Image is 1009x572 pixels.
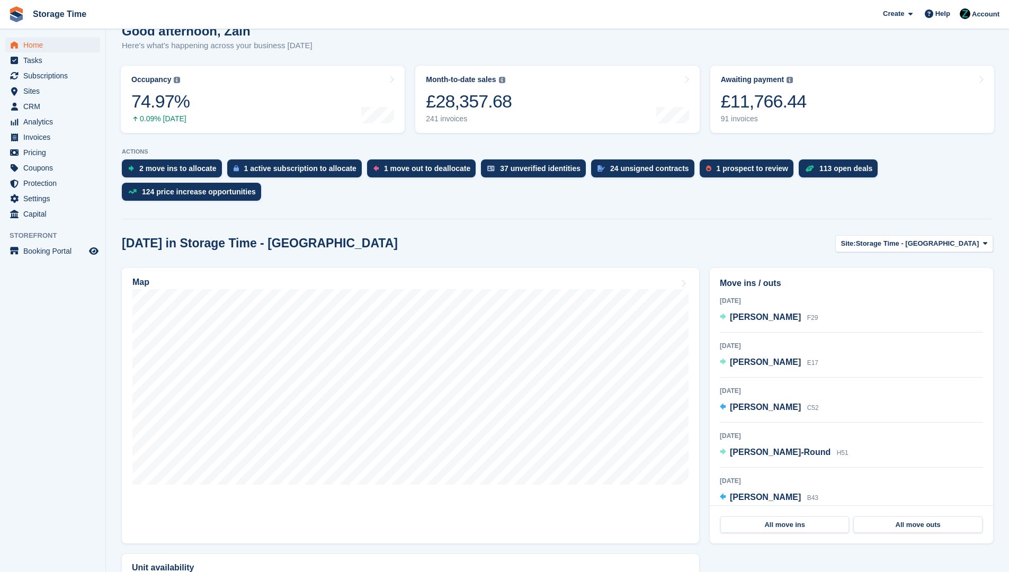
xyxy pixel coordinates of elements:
a: [PERSON_NAME] F29 [720,311,818,325]
h2: [DATE] in Storage Time - [GEOGRAPHIC_DATA] [122,236,398,251]
img: contract_signature_icon-13c848040528278c33f63329250d36e43548de30e8caae1d1a13099fd9432cc5.svg [597,165,605,172]
div: Occupancy [131,75,171,84]
a: [PERSON_NAME] E17 [720,356,818,370]
a: menu [5,99,100,114]
img: icon-info-grey-7440780725fd019a000dd9b08b2336e03edf1995a4989e88bcd33f0948082b44.svg [499,77,505,83]
a: Map [122,268,699,543]
h2: Move ins / outs [720,277,983,290]
div: 113 open deals [819,164,872,173]
span: Coupons [23,160,87,175]
img: price_increase_opportunities-93ffe204e8149a01c8c9dc8f82e8f89637d9d84a8eef4429ea346261dce0b2c0.svg [128,189,137,194]
div: 241 invoices [426,114,512,123]
img: move_outs_to_deallocate_icon-f764333ba52eb49d3ac5e1228854f67142a1ed5810a6f6cc68b1a99e826820c5.svg [373,165,379,172]
span: Booking Portal [23,244,87,258]
span: E17 [807,359,818,367]
span: Create [883,8,904,19]
div: £28,357.68 [426,91,512,112]
span: [PERSON_NAME] [730,358,801,367]
div: [DATE] [720,476,983,486]
div: [DATE] [720,386,983,396]
span: [PERSON_NAME] [730,312,801,321]
span: Analytics [23,114,87,129]
a: menu [5,53,100,68]
a: All move ins [720,516,849,533]
h1: Good afternoon, Zain [122,24,312,38]
a: 124 price increase opportunities [122,183,266,206]
div: 1 move out to deallocate [384,164,470,173]
p: ACTIONS [122,148,993,155]
span: F29 [807,314,818,321]
img: icon-info-grey-7440780725fd019a000dd9b08b2336e03edf1995a4989e88bcd33f0948082b44.svg [787,77,793,83]
a: [PERSON_NAME] B43 [720,491,818,505]
h2: Map [132,278,149,287]
button: Site: Storage Time - [GEOGRAPHIC_DATA] [835,235,994,253]
span: Settings [23,191,87,206]
span: Capital [23,207,87,221]
a: menu [5,176,100,191]
span: [PERSON_NAME] [730,493,801,502]
div: 1 active subscription to allocate [244,164,356,173]
a: menu [5,145,100,160]
span: Invoices [23,130,87,145]
a: menu [5,191,100,206]
a: menu [5,84,100,99]
span: Tasks [23,53,87,68]
a: menu [5,114,100,129]
span: [PERSON_NAME] [730,403,801,412]
div: 1 prospect to review [717,164,788,173]
a: Storage Time [29,5,91,23]
a: Preview store [87,245,100,257]
span: Help [935,8,950,19]
img: icon-info-grey-7440780725fd019a000dd9b08b2336e03edf1995a4989e88bcd33f0948082b44.svg [174,77,180,83]
div: 2 move ins to allocate [139,164,217,173]
a: menu [5,68,100,83]
div: 24 unsigned contracts [610,164,689,173]
a: 113 open deals [799,159,883,183]
span: Home [23,38,87,52]
img: active_subscription_to_allocate_icon-d502201f5373d7db506a760aba3b589e785aa758c864c3986d89f69b8ff3... [234,165,239,172]
p: Here's what's happening across your business [DATE] [122,40,312,52]
a: [PERSON_NAME]-Round H51 [720,446,849,460]
img: stora-icon-8386f47178a22dfd0bd8f6a31ec36ba5ce8667c1dd55bd0f319d3a0aa187defe.svg [8,6,24,22]
span: Account [972,9,999,20]
div: 0.09% [DATE] [131,114,190,123]
div: 91 invoices [721,114,807,123]
div: 74.97% [131,91,190,112]
div: [DATE] [720,431,983,441]
div: Month-to-date sales [426,75,496,84]
img: move_ins_to_allocate_icon-fdf77a2bb77ea45bf5b3d319d69a93e2d87916cf1d5bf7949dd705db3b84f3ca.svg [128,165,134,172]
a: All move outs [853,516,982,533]
div: 37 unverified identities [500,164,581,173]
a: Month-to-date sales £28,357.68 241 invoices [415,66,699,133]
span: B43 [807,494,818,502]
span: Storefront [10,230,105,241]
a: menu [5,160,100,175]
div: Awaiting payment [721,75,784,84]
img: prospect-51fa495bee0391a8d652442698ab0144808aea92771e9ea1ae160a38d050c398.svg [706,165,711,172]
a: 24 unsigned contracts [591,159,700,183]
span: Storage Time - [GEOGRAPHIC_DATA] [856,238,979,249]
img: deal-1b604bf984904fb50ccaf53a9ad4b4a5d6e5aea283cecdc64d6e3604feb123c2.svg [805,165,814,172]
a: menu [5,38,100,52]
span: Sites [23,84,87,99]
a: [PERSON_NAME] C52 [720,401,819,415]
span: CRM [23,99,87,114]
a: menu [5,207,100,221]
div: £11,766.44 [721,91,807,112]
span: Protection [23,176,87,191]
span: Site: [841,238,856,249]
a: menu [5,244,100,258]
a: 37 unverified identities [481,159,591,183]
a: 2 move ins to allocate [122,159,227,183]
a: 1 active subscription to allocate [227,159,367,183]
a: menu [5,130,100,145]
img: verify_identity-adf6edd0f0f0b5bbfe63781bf79b02c33cf7c696d77639b501bdc392416b5a36.svg [487,165,495,172]
img: Zain Sarwar [960,8,970,19]
a: 1 move out to deallocate [367,159,481,183]
span: Pricing [23,145,87,160]
span: [PERSON_NAME]-Round [730,448,831,457]
a: Awaiting payment £11,766.44 91 invoices [710,66,994,133]
a: Occupancy 74.97% 0.09% [DATE] [121,66,405,133]
div: 124 price increase opportunities [142,187,256,196]
span: H51 [837,449,849,457]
